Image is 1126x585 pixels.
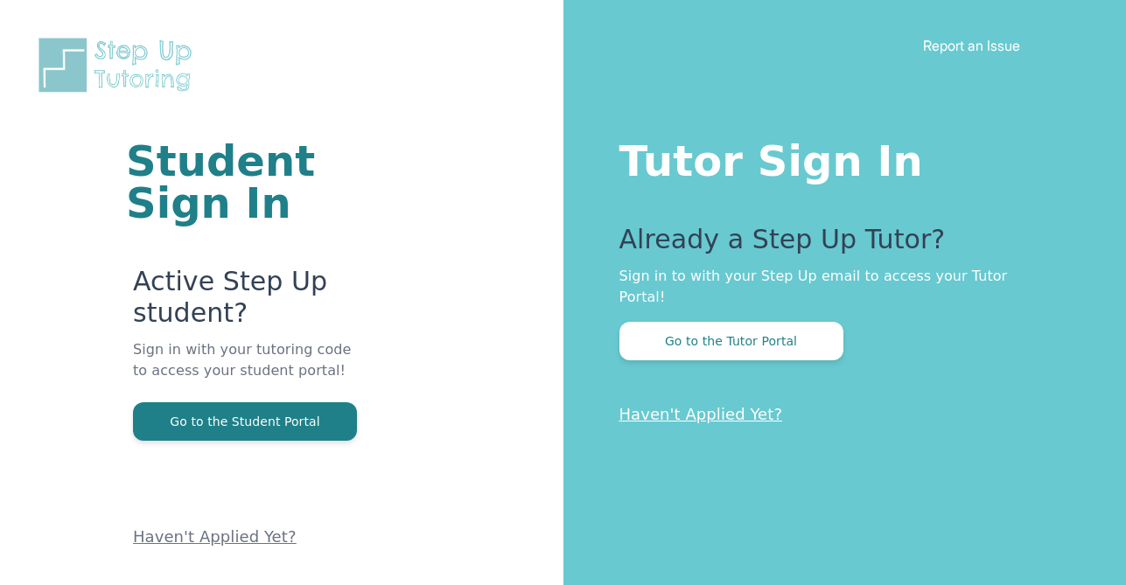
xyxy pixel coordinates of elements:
[133,527,297,546] a: Haven't Applied Yet?
[35,35,203,95] img: Step Up Tutoring horizontal logo
[133,413,357,429] a: Go to the Student Portal
[133,266,353,339] p: Active Step Up student?
[126,140,353,224] h1: Student Sign In
[619,133,1057,182] h1: Tutor Sign In
[619,266,1057,308] p: Sign in to with your Step Up email to access your Tutor Portal!
[619,405,783,423] a: Haven't Applied Yet?
[619,322,843,360] button: Go to the Tutor Portal
[133,402,357,441] button: Go to the Student Portal
[619,224,1057,266] p: Already a Step Up Tutor?
[619,332,843,349] a: Go to the Tutor Portal
[133,339,353,402] p: Sign in with your tutoring code to access your student portal!
[923,37,1020,54] a: Report an Issue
